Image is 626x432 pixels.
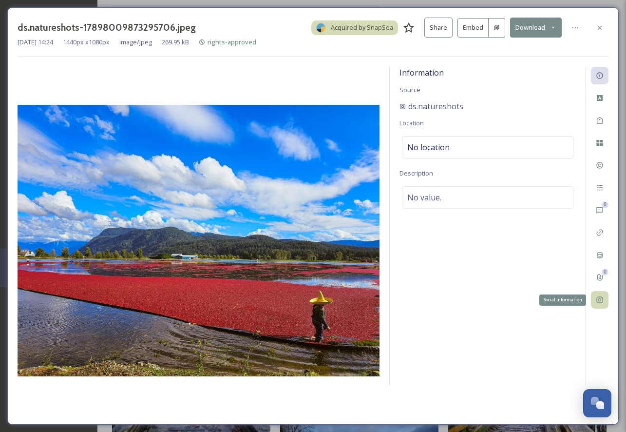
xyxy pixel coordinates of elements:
[399,67,444,78] span: Information
[399,169,433,177] span: Description
[18,20,196,35] h3: ds.natureshots-17898009873295706.jpeg
[408,100,463,112] span: ds.natureshots
[316,23,326,33] img: snapsea-logo.png
[457,18,489,38] button: Embed
[18,38,53,47] span: [DATE] 14:24
[18,105,379,376] img: ds.natureshots-17898009873295706.jpeg
[208,38,256,46] span: rights-approved
[331,23,393,32] span: Acquired by SnapSea
[424,18,453,38] button: Share
[399,85,420,94] span: Source
[510,18,562,38] button: Download
[399,100,463,112] a: ds.natureshots
[162,38,189,47] span: 269.95 kB
[539,295,586,305] div: Social Information
[602,201,608,208] div: 0
[119,38,152,47] span: image/jpeg
[407,141,450,153] span: No location
[407,192,441,203] span: No value.
[399,118,424,127] span: Location
[63,38,110,47] span: 1440 px x 1080 px
[602,269,608,275] div: 0
[583,389,611,417] button: Open Chat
